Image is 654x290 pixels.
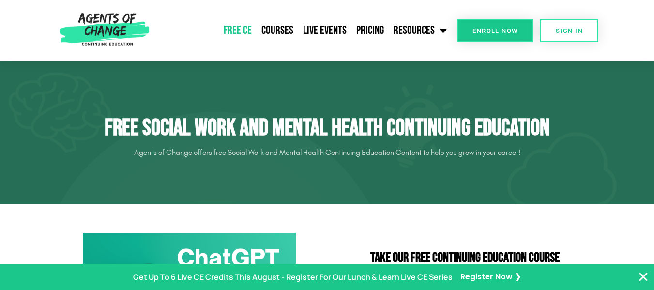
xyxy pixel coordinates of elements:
[332,251,598,265] h2: Take Our FREE Continuing Education Course
[298,18,351,43] a: Live Events
[457,19,533,42] a: Enroll Now
[389,18,452,43] a: Resources
[56,114,598,142] h1: Free Social Work and Mental Health Continuing Education
[460,270,521,284] a: Register Now ❯
[56,145,598,160] p: Agents of Change offers free Social Work and Mental Health Continuing Education Content to help y...
[472,28,517,34] span: Enroll Now
[638,271,649,283] button: Close Banner
[133,270,453,284] p: Get Up To 6 Live CE Credits This August - Register For Our Lunch & Learn Live CE Series
[351,18,389,43] a: Pricing
[257,18,298,43] a: Courses
[153,18,452,43] nav: Menu
[540,19,598,42] a: SIGN IN
[556,28,583,34] span: SIGN IN
[219,18,257,43] a: Free CE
